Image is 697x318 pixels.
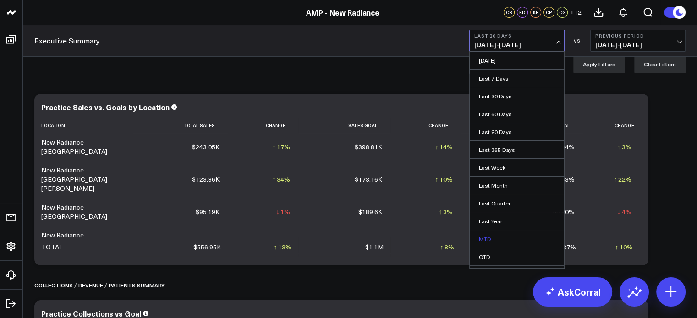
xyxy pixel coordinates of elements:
[435,175,453,184] div: ↑ 10%
[306,7,379,17] a: AMP - New Radiance
[470,123,564,140] a: Last 90 Days
[228,118,299,133] th: Change
[133,118,228,133] th: Total Sales
[617,142,631,151] div: ↑ 3%
[41,118,133,133] th: Location
[595,41,681,49] span: [DATE] - [DATE]
[41,243,63,252] div: TOTAL
[41,203,125,221] div: New Radiance - [GEOGRAPHIC_DATA]
[193,243,221,252] div: $556.95K
[355,142,382,151] div: $398.81K
[470,87,564,105] a: Last 30 Days
[470,248,564,265] a: QTD
[530,7,541,18] div: KR
[274,243,291,252] div: ↑ 13%
[569,38,586,43] div: VS
[590,30,686,52] button: Previous Period[DATE]-[DATE]
[272,235,290,244] div: ↑ 43%
[470,159,564,176] a: Last Week
[41,231,125,249] div: New Radiance - [GEOGRAPHIC_DATA]
[570,7,582,18] button: +12
[554,243,576,252] div: 56.37%
[470,230,564,248] a: MTD
[470,194,564,212] a: Last Quarter
[469,30,565,52] button: Last 30 Days[DATE]-[DATE]
[41,102,170,112] div: Practice Sales vs. Goals by Location
[470,177,564,194] a: Last Month
[358,207,382,216] div: $189.6K
[196,235,220,244] div: $88.16K
[470,105,564,123] a: Last 60 Days
[41,166,125,193] div: New Radiance - [GEOGRAPHIC_DATA][PERSON_NAME]
[440,243,454,252] div: ↑ 8%
[34,36,100,46] a: Executive Summary
[617,207,631,216] div: ↓ 4%
[272,175,290,184] div: ↑ 34%
[470,212,564,230] a: Last Year
[192,142,220,151] div: $243.05K
[614,235,631,244] div: ↑ 33%
[474,41,560,49] span: [DATE] - [DATE]
[365,243,384,252] div: $1.1M
[192,175,220,184] div: $123.86K
[533,277,612,307] a: AskCorral
[517,7,528,18] div: KD
[557,7,568,18] div: CG
[390,118,461,133] th: Change
[34,275,165,296] div: Collections / revenue / patients summary
[439,207,453,216] div: ↑ 3%
[276,207,290,216] div: ↓ 1%
[355,175,382,184] div: $173.16K
[435,142,453,151] div: ↑ 14%
[470,52,564,69] a: [DATE]
[41,138,125,156] div: New Radiance - [GEOGRAPHIC_DATA]
[615,243,633,252] div: ↑ 10%
[439,235,453,244] div: ↑ 8%
[504,7,515,18] div: CS
[573,55,625,73] button: Apply Filters
[298,118,390,133] th: Sales Goal
[570,9,582,16] span: + 12
[196,207,220,216] div: $95.19K
[543,7,554,18] div: CP
[583,118,640,133] th: Change
[470,266,564,283] a: YTD
[474,33,560,38] b: Last 30 Days
[358,235,382,244] div: $91.36K
[470,141,564,158] a: Last 365 Days
[272,142,290,151] div: ↑ 17%
[461,118,583,133] th: Percent To Goal
[595,33,681,38] b: Previous Period
[634,55,686,73] button: Clear Filters
[614,175,631,184] div: ↑ 22%
[470,70,564,87] a: Last 7 Days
